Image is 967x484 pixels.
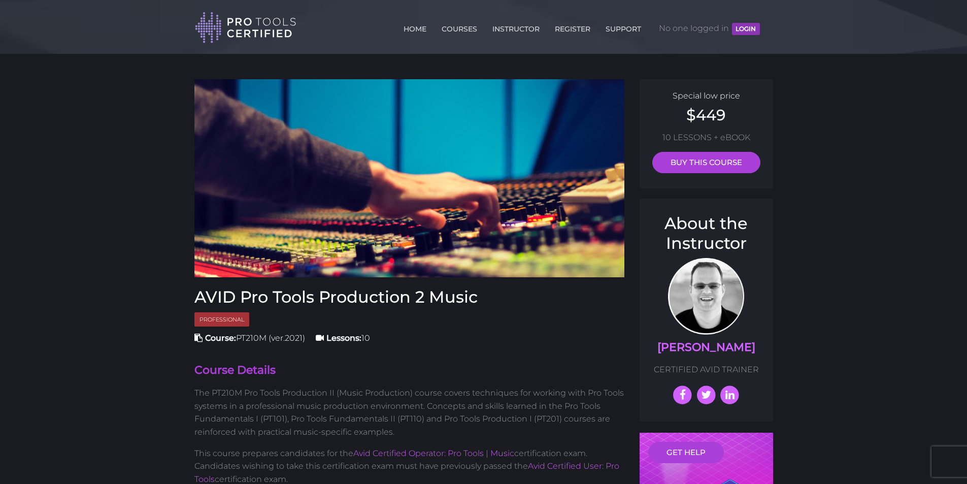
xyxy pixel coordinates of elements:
[194,79,625,277] img: Audio Mixer Board in Studio
[657,340,755,354] a: [PERSON_NAME]
[439,19,480,35] a: COURSES
[194,287,625,307] h3: AVID Pro Tools Production 2 Music
[648,442,724,463] a: GET HELP
[194,386,625,438] p: The PT210M Pro Tools Production II (Music Production) course covers techniques for working with P...
[650,363,763,376] p: CERTIFIED AVID TRAINER
[195,11,296,44] img: Pro Tools Certified Logo
[659,13,759,44] span: No one logged in
[194,333,305,343] span: PT210M (ver.2021)
[490,19,542,35] a: INSTRUCTOR
[650,214,763,253] h3: About the Instructor
[316,333,370,343] span: 10
[650,108,763,123] h2: $449
[652,152,760,173] a: BUY THIS COURSE
[603,19,644,35] a: SUPPORT
[650,131,763,144] p: 10 LESSONS + eBOOK
[194,363,625,378] h4: Course Details
[326,333,361,343] strong: Lessons:
[673,91,740,101] span: Special low price
[732,23,759,35] button: LOGIN
[205,333,236,343] strong: Course:
[401,19,429,35] a: HOME
[353,448,514,458] a: Avid Certified Operator: Pro Tools | Music
[194,312,249,327] span: Professional
[552,19,593,35] a: REGISTER
[668,258,744,335] img: Prof. Scott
